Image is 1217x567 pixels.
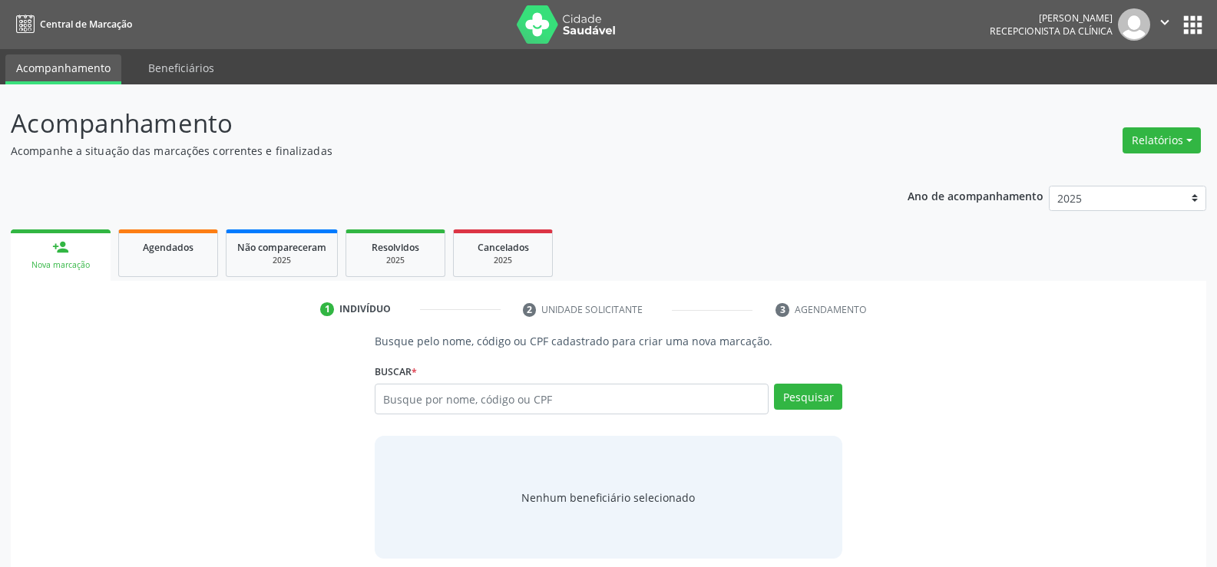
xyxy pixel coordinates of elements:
button: Relatórios [1123,127,1201,153]
div: Indivíduo [339,302,391,316]
button: Pesquisar [774,384,842,410]
span: Cancelados [478,241,529,254]
span: Central de Marcação [40,18,132,31]
div: [PERSON_NAME] [990,12,1113,25]
img: img [1118,8,1150,41]
div: 2025 [357,255,434,266]
i:  [1156,14,1173,31]
a: Central de Marcação [11,12,132,37]
span: Resolvidos [372,241,419,254]
p: Busque pelo nome, código ou CPF cadastrado para criar uma nova marcação. [375,333,842,349]
a: Acompanhamento [5,54,121,84]
p: Acompanhe a situação das marcações correntes e finalizadas [11,143,848,159]
label: Buscar [375,360,417,384]
p: Ano de acompanhamento [908,186,1043,205]
button:  [1150,8,1179,41]
input: Busque por nome, código ou CPF [375,384,769,414]
div: 2025 [465,255,541,266]
span: Recepcionista da clínica [990,25,1113,38]
span: Não compareceram [237,241,326,254]
span: Agendados [143,241,193,254]
button: apps [1179,12,1206,38]
div: person_add [52,239,69,255]
div: Nova marcação [21,259,100,271]
p: Acompanhamento [11,104,848,143]
div: 1 [320,302,334,316]
div: 2025 [237,255,326,266]
span: Nenhum beneficiário selecionado [521,490,695,506]
a: Beneficiários [137,54,225,81]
